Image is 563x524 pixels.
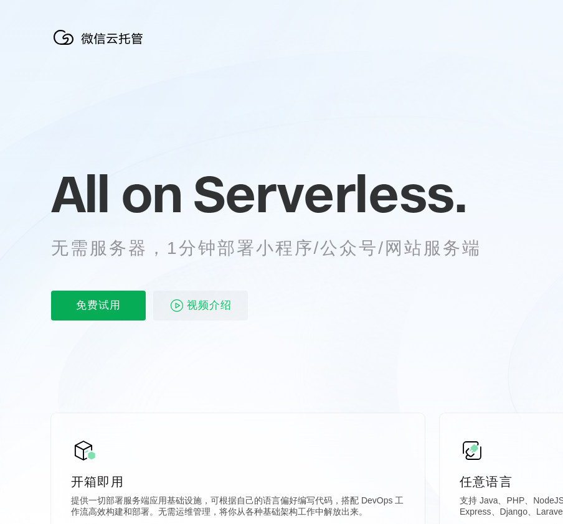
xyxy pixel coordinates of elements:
span: All on [51,162,181,225]
span: 视频介绍 [187,291,232,320]
p: 免费试用 [51,291,146,320]
p: 开箱即用 [71,473,405,490]
a: 微信云托管 [51,41,151,52]
img: 微信云托管 [51,25,151,50]
img: video_play.svg [169,298,184,313]
p: 无需服务器，1分钟部署小程序/公众号/网站服务端 [51,236,504,261]
p: 提供一切部署服务端应用基础设施，可根据自己的语言偏好编写代码，搭配 DevOps 工作流高效构建和部署。无需运维管理，将你从各种基础架构工作中解放出来。 [71,495,405,520]
span: Serverless. [193,162,466,225]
